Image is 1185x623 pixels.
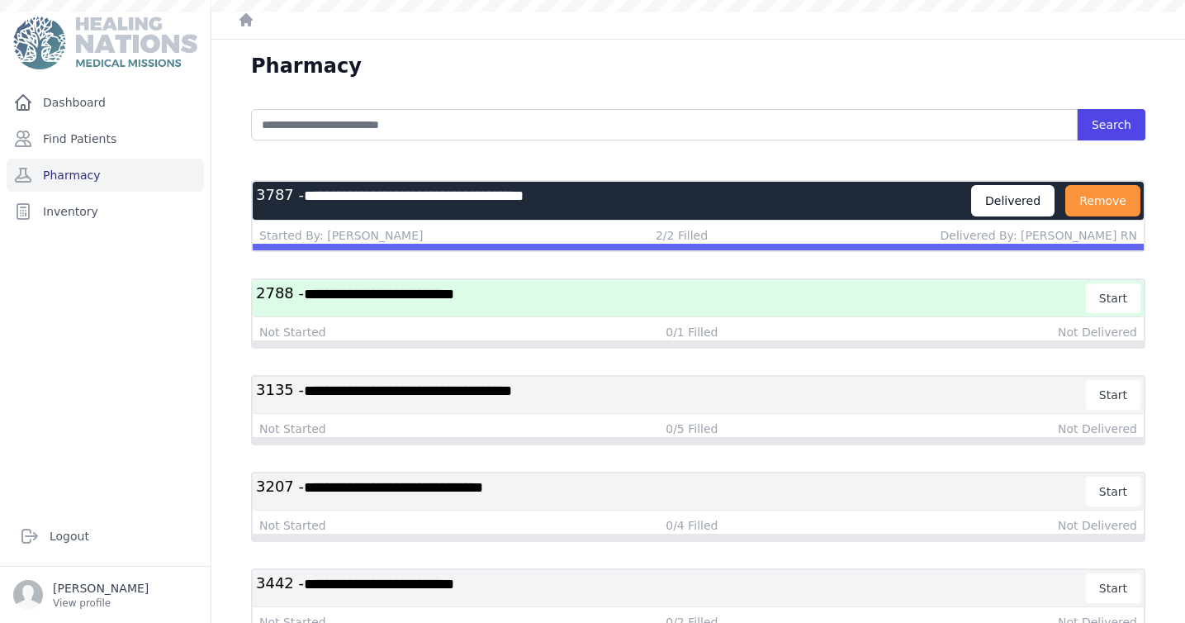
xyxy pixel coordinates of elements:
a: Logout [13,520,197,553]
div: 2/2 Filled [656,227,708,244]
div: Not Started [259,421,326,437]
h3: 3207 - [256,477,1087,506]
button: Start [1086,477,1140,506]
button: Search [1078,109,1145,140]
h3: 3135 - [256,380,1087,410]
a: Inventory [7,195,204,228]
div: Started By: [PERSON_NAME] [259,227,423,244]
div: 0/4 Filled [666,517,718,534]
div: Not Started [259,517,326,534]
div: Not Delivered [1058,421,1137,437]
h3: 2788 - [256,283,1087,313]
button: Start [1086,380,1140,410]
h3: 3442 - [256,573,1087,603]
button: Start [1086,283,1140,313]
a: Dashboard [7,86,204,119]
button: Start [1086,573,1140,603]
div: Delivered [971,185,1055,216]
a: Find Patients [7,122,204,155]
a: [PERSON_NAME] View profile [13,580,197,610]
p: View profile [53,597,149,610]
div: Not Delivered [1058,324,1137,340]
a: Pharmacy [7,159,204,192]
div: 0/5 Filled [666,421,718,437]
button: Remove [1065,185,1140,216]
div: Not Delivered [1058,517,1137,534]
div: Not Started [259,324,326,340]
div: Delivered By: [PERSON_NAME] RN [941,227,1137,244]
h1: Pharmacy [251,53,362,79]
h3: 3787 - [256,185,971,216]
div: 0/1 Filled [666,324,718,340]
p: [PERSON_NAME] [53,580,149,597]
img: Medical Missions EMR [13,17,197,69]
